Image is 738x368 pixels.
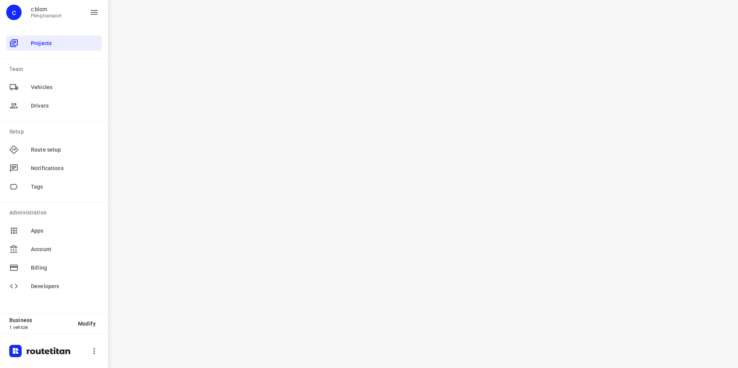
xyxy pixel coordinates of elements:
div: Developers [6,279,102,294]
div: Apps [6,223,102,238]
span: Developers [31,282,99,290]
div: c [6,5,22,20]
div: Notifications [6,160,102,176]
span: Vehicles [31,83,99,91]
p: Plengtransport [31,13,62,19]
span: Account [31,245,99,253]
span: Apps [31,227,99,235]
p: Business [9,317,72,323]
div: Route setup [6,142,102,157]
span: Tags [31,183,99,191]
span: Route setup [31,146,99,154]
div: Billing [6,260,102,275]
div: Drivers [6,98,102,113]
span: Drivers [31,102,99,110]
span: Notifications [31,164,99,172]
div: Projects [6,35,102,51]
div: Account [6,241,102,257]
div: Tags [6,179,102,194]
span: Billing [31,264,99,272]
p: Setup [9,128,102,136]
span: Modify [78,321,96,327]
div: Vehicles [6,79,102,95]
p: Team [9,65,102,73]
p: Administration [9,209,102,217]
button: Modify [72,317,102,331]
p: c blom [31,6,62,12]
p: 1 vehicle [9,325,72,330]
span: Projects [31,39,99,47]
